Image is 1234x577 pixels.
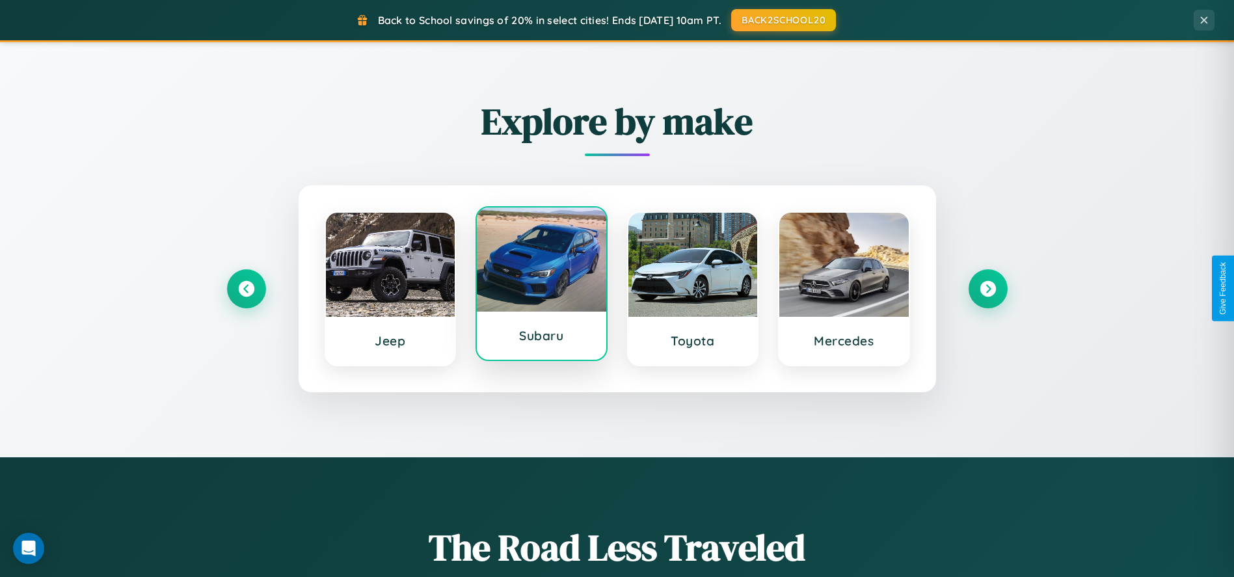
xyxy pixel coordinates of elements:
div: Give Feedback [1218,262,1227,315]
h3: Mercedes [792,333,896,349]
h3: Toyota [641,333,745,349]
span: Back to School savings of 20% in select cities! Ends [DATE] 10am PT. [378,14,721,27]
h3: Jeep [339,333,442,349]
div: Open Intercom Messenger [13,533,44,564]
h2: Explore by make [227,96,1008,146]
h3: Subaru [490,328,593,343]
h1: The Road Less Traveled [227,522,1008,572]
button: BACK2SCHOOL20 [731,9,836,31]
